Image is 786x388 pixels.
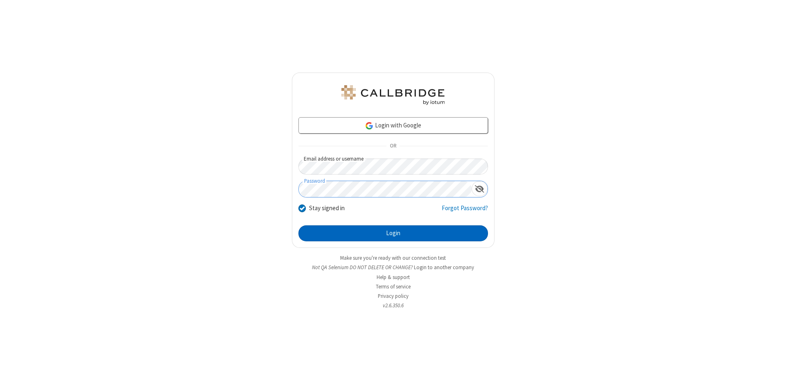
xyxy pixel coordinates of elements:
img: google-icon.png [365,121,374,130]
div: Show password [472,181,488,196]
a: Login with Google [298,117,488,134]
button: Login [298,225,488,242]
a: Help & support [377,274,410,281]
input: Password [299,181,472,197]
li: Not QA Selenium DO NOT DELETE OR CHANGE? [292,263,495,271]
img: QA Selenium DO NOT DELETE OR CHANGE [340,85,446,105]
iframe: Chat [766,367,780,382]
a: Terms of service [376,283,411,290]
span: OR [386,141,400,152]
input: Email address or username [298,159,488,175]
a: Make sure you're ready with our connection test [340,254,446,261]
li: v2.6.350.6 [292,302,495,309]
a: Privacy policy [378,293,409,300]
label: Stay signed in [309,204,345,213]
button: Login to another company [414,263,474,271]
a: Forgot Password? [442,204,488,219]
